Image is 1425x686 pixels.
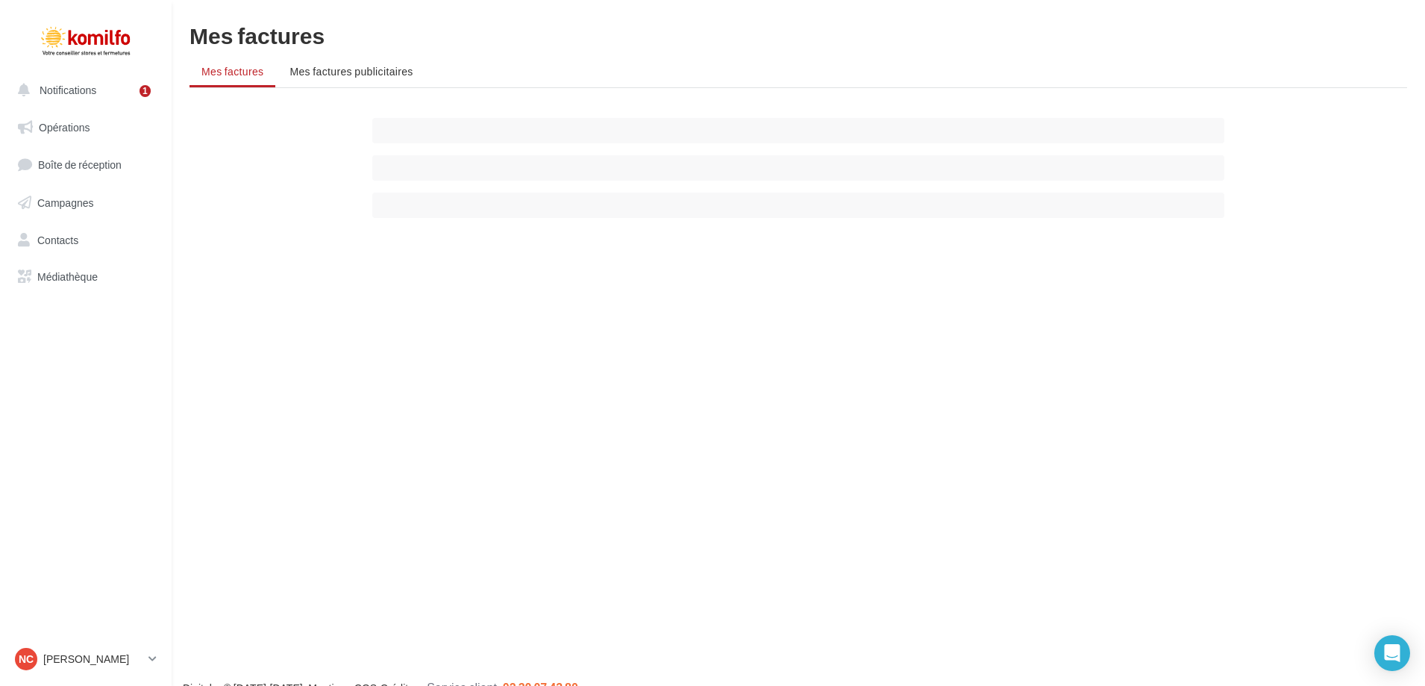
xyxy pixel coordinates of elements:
[40,84,96,96] span: Notifications
[39,121,90,134] span: Opérations
[37,270,98,283] span: Médiathèque
[190,24,1407,46] h1: Mes factures
[9,225,163,256] a: Contacts
[9,75,157,106] button: Notifications 1
[43,652,142,667] p: [PERSON_NAME]
[19,652,34,667] span: NC
[37,233,78,246] span: Contacts
[9,187,163,219] a: Campagnes
[289,65,413,78] span: Mes factures publicitaires
[9,261,163,293] a: Médiathèque
[37,196,94,209] span: Campagnes
[1374,635,1410,671] div: Open Intercom Messenger
[38,158,122,171] span: Boîte de réception
[12,645,160,673] a: NC [PERSON_NAME]
[9,149,163,181] a: Boîte de réception
[9,112,163,143] a: Opérations
[140,85,151,97] div: 1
